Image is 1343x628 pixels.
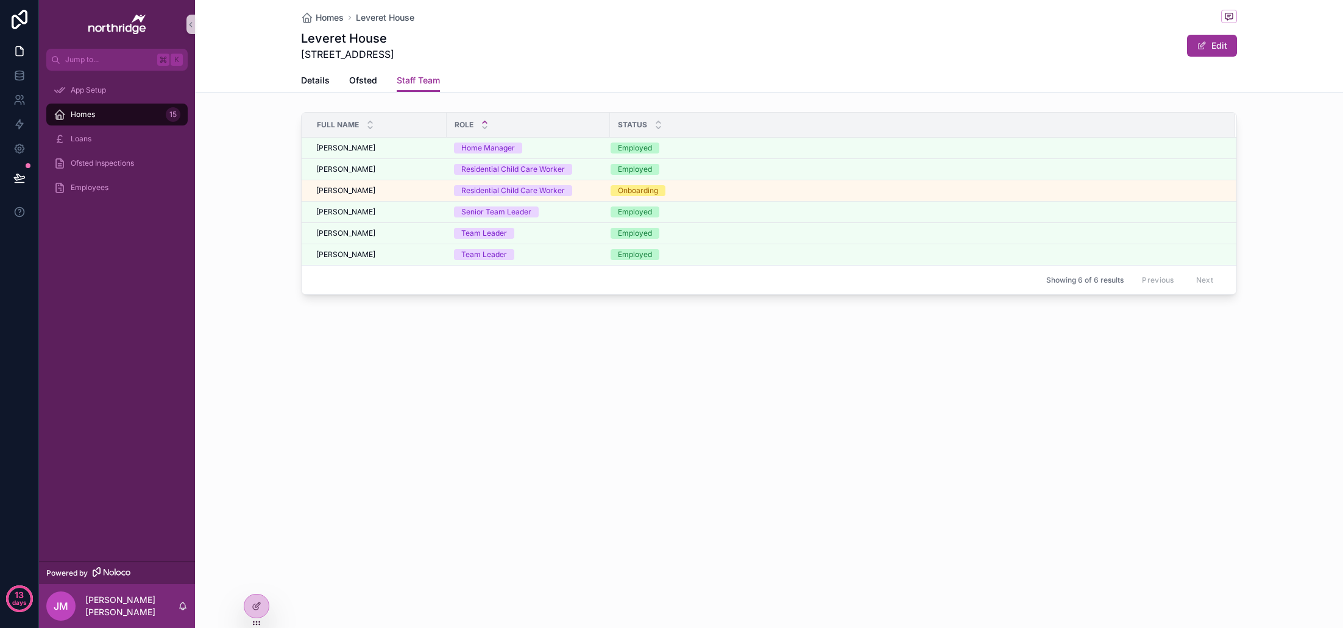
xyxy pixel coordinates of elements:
[316,186,439,196] a: [PERSON_NAME]
[454,206,603,217] a: Senior Team Leader
[454,185,603,196] a: Residential Child Care Worker
[611,143,1221,153] a: Employed
[46,152,188,174] a: Ofsted Inspections
[611,206,1221,217] a: Employed
[349,74,377,86] span: Ofsted
[316,164,375,174] span: [PERSON_NAME]
[454,164,603,175] a: Residential Child Care Worker
[54,599,68,613] span: JM
[71,110,95,119] span: Homes
[611,228,1221,239] a: Employed
[317,120,359,130] span: Full Name
[88,15,146,34] img: App logo
[611,164,1221,175] a: Employed
[39,562,195,584] a: Powered by
[397,74,440,86] span: Staff Team
[301,69,330,94] a: Details
[618,185,658,196] div: Onboarding
[1187,35,1237,57] button: Edit
[85,594,178,618] p: [PERSON_NAME] [PERSON_NAME]
[46,128,188,150] a: Loans
[461,249,507,260] div: Team Leader
[454,249,603,260] a: Team Leader
[46,568,88,578] span: Powered by
[65,55,152,65] span: Jump to...
[618,249,652,260] div: Employed
[316,12,344,24] span: Homes
[1046,275,1124,285] span: Showing 6 of 6 results
[618,143,652,153] div: Employed
[172,55,182,65] span: K
[39,71,195,214] div: scrollable content
[301,47,394,62] span: [STREET_ADDRESS]
[71,134,91,144] span: Loans
[46,49,188,71] button: Jump to...K
[46,79,188,101] a: App Setup
[316,186,375,196] span: [PERSON_NAME]
[15,589,24,601] p: 13
[455,120,473,130] span: Role
[71,158,134,168] span: Ofsted Inspections
[611,249,1221,260] a: Employed
[454,143,603,153] a: Home Manager
[12,594,27,611] p: days
[316,207,439,217] a: [PERSON_NAME]
[46,177,188,199] a: Employees
[611,185,1221,196] a: Onboarding
[397,69,440,93] a: Staff Team
[316,250,375,259] span: [PERSON_NAME]
[316,250,439,259] a: [PERSON_NAME]
[461,228,507,239] div: Team Leader
[316,164,439,174] a: [PERSON_NAME]
[618,206,652,217] div: Employed
[46,104,188,125] a: Homes15
[316,228,439,238] a: [PERSON_NAME]
[618,228,652,239] div: Employed
[316,228,375,238] span: [PERSON_NAME]
[356,12,414,24] a: Leveret House
[166,107,180,122] div: 15
[461,143,515,153] div: Home Manager
[454,228,603,239] a: Team Leader
[316,207,375,217] span: [PERSON_NAME]
[316,143,375,153] span: [PERSON_NAME]
[461,185,565,196] div: Residential Child Care Worker
[71,85,106,95] span: App Setup
[71,183,108,192] span: Employees
[301,74,330,86] span: Details
[301,12,344,24] a: Homes
[316,143,439,153] a: [PERSON_NAME]
[301,30,394,47] h1: Leveret House
[618,164,652,175] div: Employed
[461,206,531,217] div: Senior Team Leader
[349,69,377,94] a: Ofsted
[461,164,565,175] div: Residential Child Care Worker
[618,120,647,130] span: Status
